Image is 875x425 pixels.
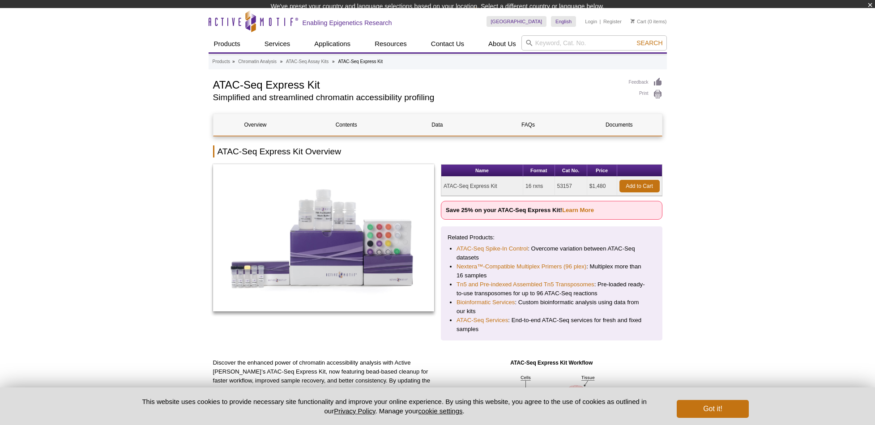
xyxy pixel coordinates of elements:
[523,165,555,177] th: Format
[510,360,593,366] strong: ATAC-Seq Express Kit Workflow
[457,262,647,280] li: : Multiplex more than 16 samples
[523,177,555,196] td: 16 rxns
[585,18,597,25] a: Login
[259,35,296,52] a: Services
[634,39,665,47] button: Search
[280,59,283,64] li: »
[446,207,594,213] strong: Save 25% on your ATAC-Seq Express Kit!
[369,35,412,52] a: Resources
[286,58,329,66] a: ATAC-Seq Assay Kits
[238,58,277,66] a: Chromatin Analysis
[395,114,479,136] a: Data
[457,316,508,325] a: ATAC-Seq Services
[487,16,547,27] a: [GEOGRAPHIC_DATA]
[603,18,622,25] a: Register
[555,177,587,196] td: 53157
[636,39,662,47] span: Search
[457,316,647,334] li: : End-to-end ATAC-Seq services for fresh and fixed samples
[304,114,388,136] a: Contents
[457,280,647,298] li: : Pre-loaded ready-to-use transposomes for up to 96 ATAC-Seq reactions
[486,114,570,136] a: FAQs
[587,165,617,177] th: Price
[677,400,748,418] button: Got it!
[332,59,335,64] li: »
[457,280,594,289] a: Tn5 and Pre-indexed Assembled Tn5 Transposomes
[213,77,620,91] h1: ATAC-Seq Express Kit
[418,407,462,415] button: cookie settings
[457,262,586,271] a: Nextera™-Compatible Multiplex Primers (96 plex)
[213,93,620,102] h2: Simplified and streamlined chromatin accessibility profiling
[577,114,661,136] a: Documents
[631,16,667,27] li: (0 items)
[213,145,662,157] h2: ATAC-Seq Express Kit Overview
[457,298,647,316] li: : Custom bioinformatic analysis using data from our kits
[232,59,235,64] li: »
[213,58,230,66] a: Products
[426,35,470,52] a: Contact Us
[619,180,660,192] a: Add to Cart
[334,407,375,415] a: Privacy Policy
[521,35,667,51] input: Keyword, Cat. No.
[551,16,576,27] a: English
[441,165,523,177] th: Name
[213,114,298,136] a: Overview
[457,244,647,262] li: : Overcome variation between ATAC-Seq datasets
[555,165,587,177] th: Cat No.
[475,7,499,28] img: Change Here
[303,19,392,27] h2: Enabling Epigenetics Research
[309,35,356,52] a: Applications
[483,35,521,52] a: About Us
[629,77,662,87] a: Feedback
[600,16,601,27] li: |
[441,177,523,196] td: ATAC-Seq Express Kit
[457,244,528,253] a: ATAC-Seq Spike-In Control
[448,233,656,242] p: Related Products:
[457,298,515,307] a: Bioinformatic Services
[213,164,435,312] img: ATAC-Seq Express Kit
[587,177,617,196] td: $1,480
[631,18,646,25] a: Cart
[127,397,662,416] p: This website uses cookies to provide necessary site functionality and improve your online experie...
[562,207,594,213] a: Learn More
[338,59,383,64] li: ATAC-Seq Express Kit
[631,19,635,23] img: Your Cart
[629,89,662,99] a: Print
[209,35,246,52] a: Products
